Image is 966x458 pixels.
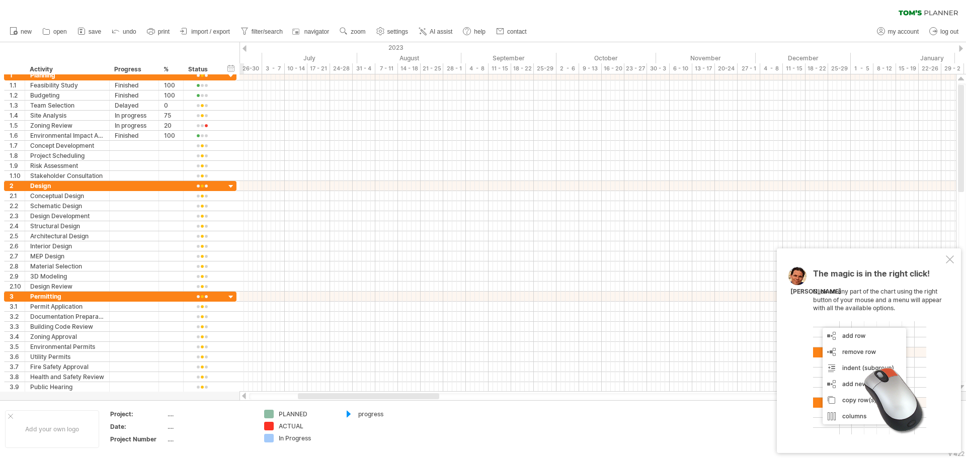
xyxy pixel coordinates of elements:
[30,64,104,74] div: Activity
[164,131,178,140] div: 100
[30,151,104,160] div: Project Scheduling
[262,53,357,63] div: July 2023
[252,28,283,35] span: filter/search
[10,322,25,331] div: 3.3
[279,434,334,442] div: In Progress
[30,352,104,361] div: Utility Permits
[40,25,70,38] a: open
[30,221,104,231] div: Structural Design
[10,201,25,211] div: 2.2
[10,251,25,261] div: 2.7
[656,53,756,63] div: November 2023
[556,63,579,74] div: 2 - 6
[948,450,964,457] div: v 422
[556,53,656,63] div: October 2023
[460,25,489,38] a: help
[940,28,958,35] span: log out
[291,25,332,38] a: navigator
[10,70,25,80] div: 1
[30,322,104,331] div: Building Code Review
[30,211,104,221] div: Design Development
[692,63,715,74] div: 13 - 17
[30,261,104,271] div: Material Selection
[110,410,166,418] div: Project:
[30,302,104,311] div: Permit Application
[828,63,851,74] div: 25-29
[164,80,178,90] div: 100
[351,28,365,35] span: zoom
[5,410,99,448] div: Add your own logo
[262,63,285,74] div: 3 - 7
[30,121,104,130] div: Zoning Review
[421,63,443,74] div: 21 - 25
[168,422,252,431] div: ....
[489,63,511,74] div: 11 - 15
[416,25,455,38] a: AI assist
[337,25,368,38] a: zoom
[279,422,334,430] div: ACTUAL
[164,90,178,100] div: 100
[10,352,25,361] div: 3.6
[10,282,25,291] div: 2.10
[178,25,233,38] a: import / export
[10,382,25,392] div: 3.9
[304,28,329,35] span: navigator
[30,201,104,211] div: Schematic Design
[10,181,25,191] div: 2
[238,25,286,38] a: filter/search
[888,28,919,35] span: my account
[466,63,489,74] div: 4 - 8
[30,90,104,100] div: Budgeting
[53,28,67,35] span: open
[115,111,153,120] div: In progress
[10,101,25,110] div: 1.3
[461,53,556,63] div: September 2023
[10,292,25,301] div: 3
[21,28,32,35] span: new
[896,63,919,74] div: 15 - 19
[109,25,139,38] a: undo
[602,63,624,74] div: 16 - 20
[10,111,25,120] div: 1.4
[357,53,461,63] div: August 2023
[10,121,25,130] div: 1.5
[30,161,104,170] div: Risk Assessment
[30,271,104,281] div: 3D Modeling
[756,53,851,63] div: December 2023
[30,241,104,251] div: Interior Design
[114,64,153,74] div: Progress
[30,342,104,351] div: Environmental Permits
[10,362,25,372] div: 3.7
[10,211,25,221] div: 2.3
[10,171,25,180] div: 1.10
[10,312,25,321] div: 3.2
[30,141,104,150] div: Concept Development
[30,382,104,392] div: Public Hearing
[430,28,452,35] span: AI assist
[10,241,25,251] div: 2.6
[115,101,153,110] div: Delayed
[10,372,25,382] div: 3.8
[927,25,961,38] a: log out
[806,63,828,74] div: 18 - 22
[30,101,104,110] div: Team Selection
[164,101,178,110] div: 0
[168,410,252,418] div: ....
[398,63,421,74] div: 14 - 18
[10,80,25,90] div: 1.1
[647,63,670,74] div: 30 - 3
[919,63,941,74] div: 22-26
[30,292,104,301] div: Permitting
[30,131,104,140] div: Environmental Impact Assessment
[511,63,534,74] div: 18 - 22
[760,63,783,74] div: 4 - 8
[115,80,153,90] div: Finished
[164,64,178,74] div: %
[110,422,166,431] div: Date:
[30,231,104,241] div: Architectural Design
[507,28,527,35] span: contact
[30,282,104,291] div: Design Review
[30,111,104,120] div: Site Analysis
[813,269,944,434] div: Click on any part of the chart using the right button of your mouse and a menu will appear with a...
[851,53,955,63] div: January 2024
